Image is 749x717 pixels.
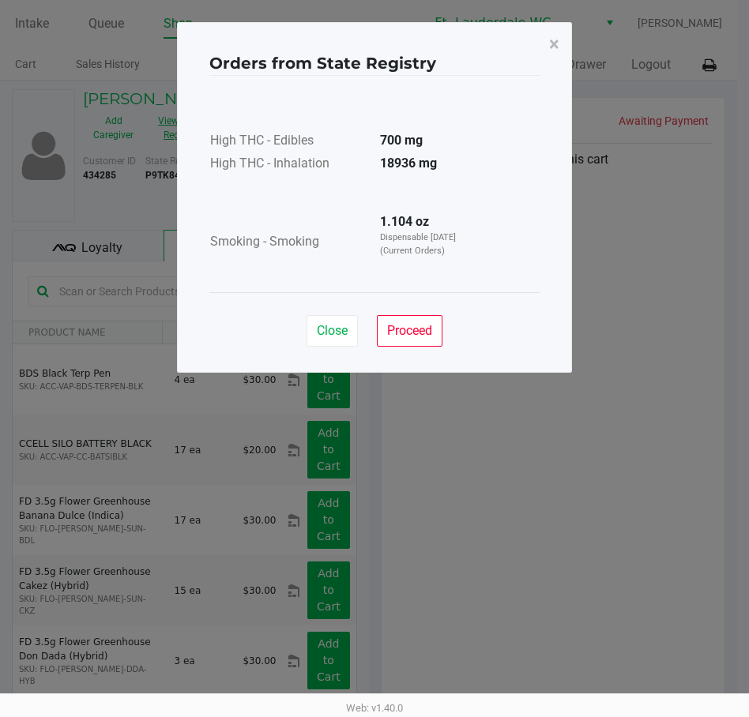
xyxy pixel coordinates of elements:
[380,156,437,171] strong: 18936 mg
[209,51,436,75] h4: Orders from State Registry
[377,315,442,347] button: Proceed
[317,323,348,338] span: Close
[387,323,432,338] span: Proceed
[307,315,358,347] button: Close
[209,153,367,176] td: High THC - Inhalation
[380,214,429,229] strong: 1.104 oz
[209,130,367,153] td: High THC - Edibles
[209,212,367,273] td: Smoking - Smoking
[380,133,423,148] strong: 700 mg
[549,33,559,55] span: ×
[346,702,403,714] span: Web: v1.40.0
[380,231,465,257] p: Dispensable [DATE] (Current Orders)
[536,22,572,66] button: Close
